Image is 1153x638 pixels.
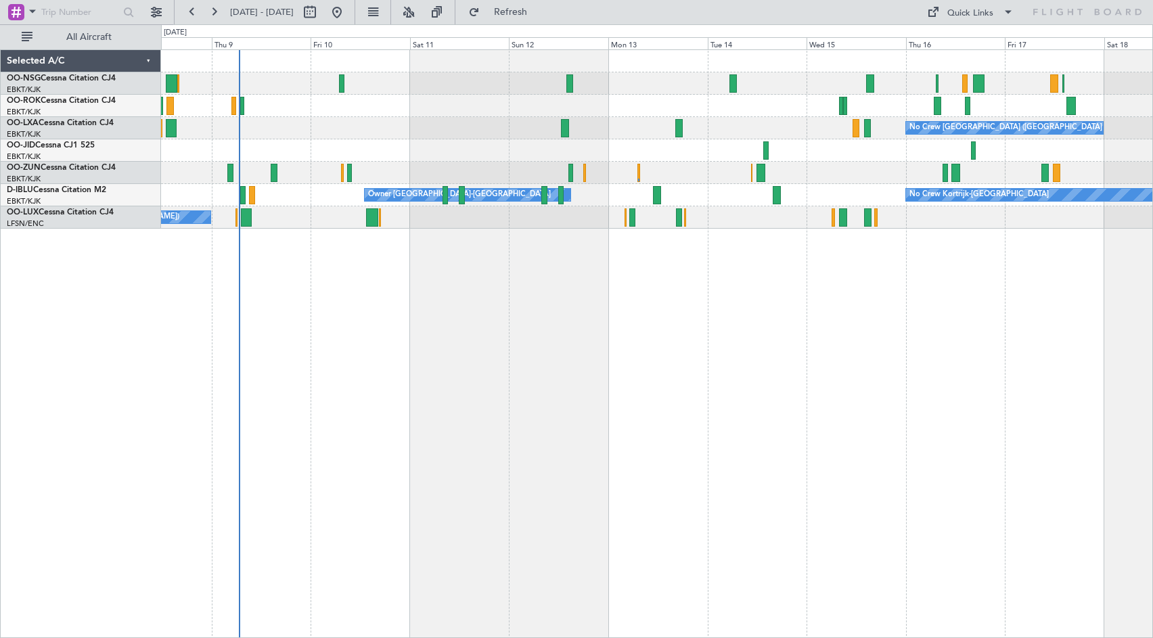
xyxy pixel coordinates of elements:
[368,185,551,205] div: Owner [GEOGRAPHIC_DATA]-[GEOGRAPHIC_DATA]
[7,97,41,105] span: OO-ROK
[708,37,807,49] div: Tue 14
[7,208,39,217] span: OO-LUX
[230,6,294,18] span: [DATE] - [DATE]
[112,37,212,49] div: Wed 8
[7,196,41,206] a: EBKT/KJK
[920,1,1020,23] button: Quick Links
[7,208,114,217] a: OO-LUXCessna Citation CJ4
[7,186,33,194] span: D-IBLU
[7,141,95,150] a: OO-JIDCessna CJ1 525
[212,37,311,49] div: Thu 9
[1005,37,1104,49] div: Fri 17
[41,2,119,22] input: Trip Number
[909,185,1049,205] div: No Crew Kortrijk-[GEOGRAPHIC_DATA]
[7,74,41,83] span: OO-NSG
[410,37,510,49] div: Sat 11
[462,1,543,23] button: Refresh
[7,164,41,172] span: OO-ZUN
[15,26,147,48] button: All Aircraft
[7,186,106,194] a: D-IBLUCessna Citation M2
[807,37,906,49] div: Wed 15
[164,27,187,39] div: [DATE]
[35,32,143,42] span: All Aircraft
[7,97,116,105] a: OO-ROKCessna Citation CJ4
[947,7,993,20] div: Quick Links
[7,174,41,184] a: EBKT/KJK
[7,129,41,139] a: EBKT/KJK
[7,141,35,150] span: OO-JID
[608,37,708,49] div: Mon 13
[909,118,1136,138] div: No Crew [GEOGRAPHIC_DATA] ([GEOGRAPHIC_DATA] National)
[7,85,41,95] a: EBKT/KJK
[7,74,116,83] a: OO-NSGCessna Citation CJ4
[7,219,44,229] a: LFSN/ENC
[7,152,41,162] a: EBKT/KJK
[482,7,539,17] span: Refresh
[7,107,41,117] a: EBKT/KJK
[7,119,39,127] span: OO-LXA
[509,37,608,49] div: Sun 12
[311,37,410,49] div: Fri 10
[906,37,1005,49] div: Thu 16
[7,119,114,127] a: OO-LXACessna Citation CJ4
[7,164,116,172] a: OO-ZUNCessna Citation CJ4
